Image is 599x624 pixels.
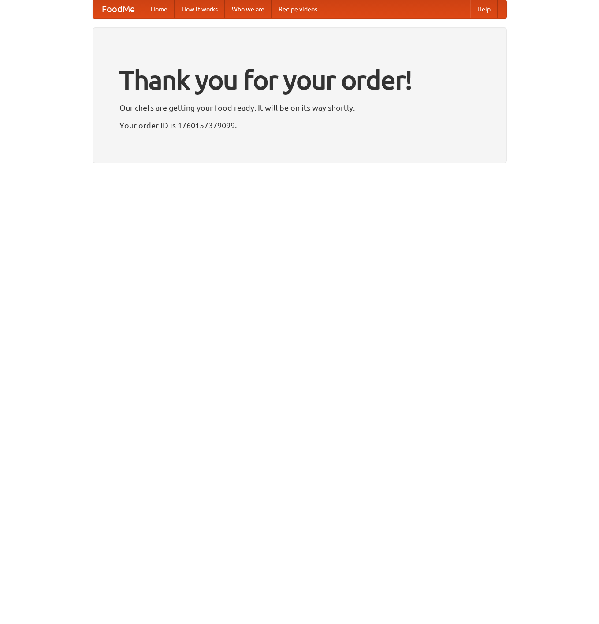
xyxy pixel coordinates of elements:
a: Help [470,0,498,18]
a: How it works [175,0,225,18]
h1: Thank you for your order! [119,59,480,101]
p: Our chefs are getting your food ready. It will be on its way shortly. [119,101,480,114]
p: Your order ID is 1760157379099. [119,119,480,132]
a: Recipe videos [272,0,324,18]
a: Home [144,0,175,18]
a: FoodMe [93,0,144,18]
a: Who we are [225,0,272,18]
